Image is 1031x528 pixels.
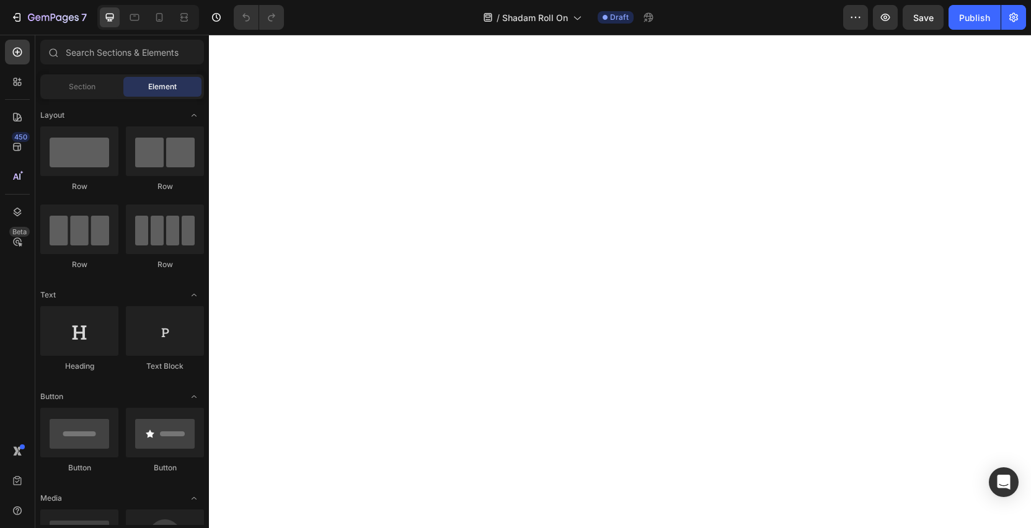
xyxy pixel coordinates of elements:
[40,361,118,372] div: Heading
[81,10,87,25] p: 7
[903,5,944,30] button: Save
[502,11,568,24] span: Shadam Roll On
[126,462,204,473] div: Button
[126,181,204,192] div: Row
[40,391,63,402] span: Button
[40,40,204,64] input: Search Sections & Elements
[40,110,64,121] span: Layout
[209,35,1031,528] iframe: Design area
[610,12,629,23] span: Draft
[12,132,30,142] div: 450
[40,493,62,504] span: Media
[126,259,204,270] div: Row
[989,467,1019,497] div: Open Intercom Messenger
[913,12,934,23] span: Save
[184,105,204,125] span: Toggle open
[40,462,118,473] div: Button
[40,289,56,301] span: Text
[69,81,95,92] span: Section
[126,361,204,372] div: Text Block
[184,285,204,305] span: Toggle open
[5,5,92,30] button: 7
[949,5,1001,30] button: Publish
[497,11,500,24] span: /
[184,488,204,508] span: Toggle open
[9,227,30,237] div: Beta
[40,259,118,270] div: Row
[184,387,204,407] span: Toggle open
[959,11,990,24] div: Publish
[40,181,118,192] div: Row
[148,81,177,92] span: Element
[234,5,284,30] div: Undo/Redo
